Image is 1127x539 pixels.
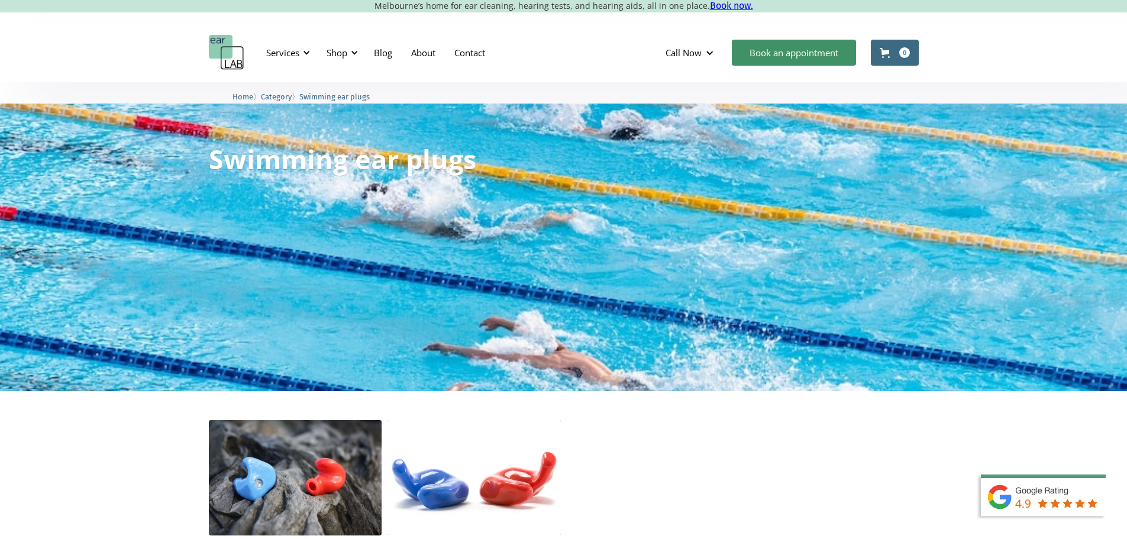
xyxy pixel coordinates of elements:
[732,40,856,66] a: Book an appointment
[259,35,314,70] div: Services
[899,47,910,58] div: 0
[445,35,495,70] a: Contact
[232,91,261,103] li: 〉
[232,91,253,102] a: Home
[266,47,299,59] div: Services
[299,92,370,101] span: Swimming ear plugs
[656,35,726,70] div: Call Now
[261,91,299,103] li: 〉
[232,92,253,101] span: Home
[364,35,402,70] a: Blog
[209,35,244,70] a: home
[261,91,292,102] a: Category
[209,146,476,172] h1: Swimming ear plugs
[871,40,919,66] a: Open cart
[327,47,347,59] div: Shop
[319,35,361,70] div: Shop
[402,35,445,70] a: About
[299,91,370,102] a: Swimming ear plugs
[261,92,292,101] span: Category
[209,420,382,535] img: Pro-Aquaz
[666,47,702,59] div: Call Now
[387,420,561,535] img: Swim Plugs - Pair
